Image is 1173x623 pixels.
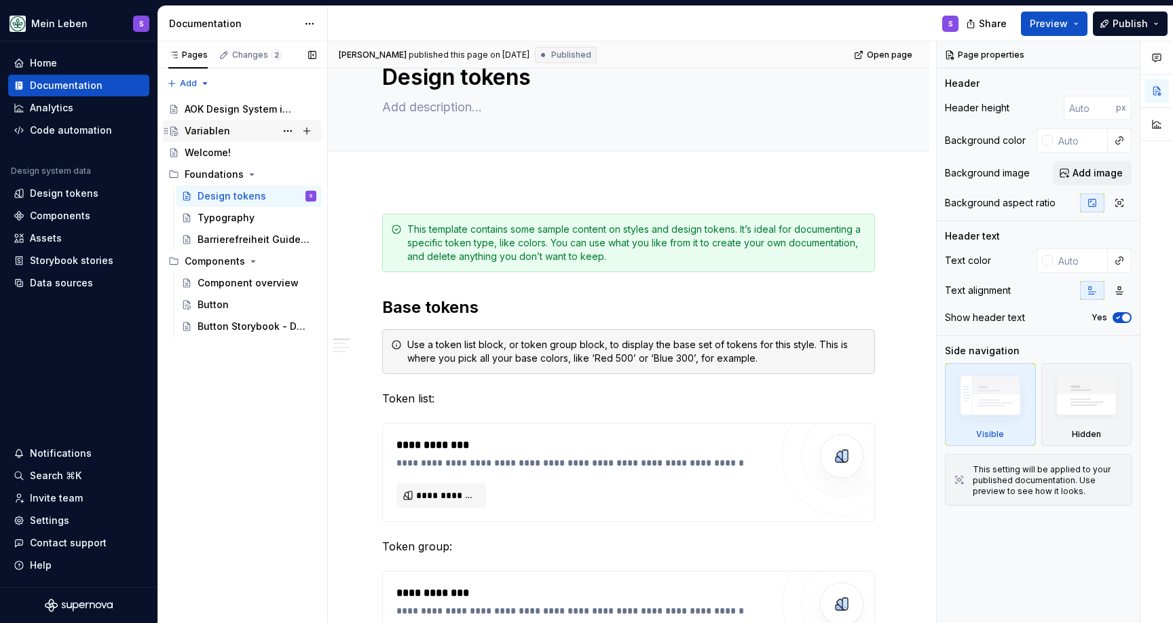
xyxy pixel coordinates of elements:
button: Contact support [8,532,149,554]
div: S [309,189,313,203]
div: Page tree [163,98,322,337]
div: Variablen [185,124,230,138]
a: Storybook stories [8,250,149,271]
div: Side navigation [945,344,1020,358]
button: Add [163,74,214,93]
div: Search ⌘K [30,469,81,483]
div: published this page on [DATE] [409,50,529,60]
div: Mein Leben [31,17,88,31]
span: Publish [1113,17,1148,31]
a: Components [8,205,149,227]
div: Notifications [30,447,92,460]
div: Header text [945,229,1000,243]
a: AOK Design System in Arbeit [163,98,322,120]
button: Add image [1053,161,1132,185]
div: Button [198,298,229,311]
div: Visible [976,429,1004,440]
a: Barrierefreiheit Guidelines [176,229,322,250]
div: Use a token list block, or token group block, to display the base set of tokens for this style. T... [407,338,866,365]
a: Assets [8,227,149,249]
a: Component overview [176,272,322,294]
a: Invite team [8,487,149,509]
span: Add image [1073,166,1123,180]
div: Show header text [945,311,1025,324]
div: Design system data [11,166,91,176]
div: S [948,18,953,29]
div: Pages [168,50,208,60]
a: Analytics [8,97,149,119]
div: Data sources [30,276,93,290]
span: Published [551,50,591,60]
div: Settings [30,514,69,527]
div: Design tokens [198,189,266,203]
button: Mein LebenS [3,9,155,38]
span: Add [180,78,197,89]
p: Token list: [382,390,875,407]
div: Analytics [30,101,73,115]
a: Button [176,294,322,316]
button: Search ⌘K [8,465,149,487]
div: Visible [945,363,1036,446]
div: This setting will be applied to your published documentation. Use preview to see how it looks. [973,464,1123,497]
div: Welcome! [185,146,231,159]
div: Changes [232,50,282,60]
div: Design tokens [30,187,98,200]
div: Header [945,77,980,90]
span: [PERSON_NAME] [339,50,407,60]
p: Token group: [382,538,875,554]
a: Open page [850,45,918,64]
div: Components [30,209,90,223]
div: Documentation [169,17,297,31]
a: Data sources [8,272,149,294]
div: S [139,18,144,29]
img: df5db9ef-aba0-4771-bf51-9763b7497661.png [10,16,26,32]
a: Home [8,52,149,74]
div: Hidden [1041,363,1132,446]
a: Button Storybook - Durchstich! [176,316,322,337]
div: Components [163,250,322,272]
p: px [1116,102,1126,113]
a: Design tokensS [176,185,322,207]
div: Foundations [163,164,322,185]
div: Invite team [30,491,83,505]
div: Hidden [1072,429,1101,440]
div: AOK Design System in Arbeit [185,102,297,116]
div: This template contains some sample content on styles and design tokens. It’s ideal for documentin... [407,223,866,263]
textarea: Design tokens [379,61,872,94]
a: Code automation [8,119,149,141]
div: Typography [198,211,255,225]
div: Code automation [30,124,112,137]
div: Storybook stories [30,254,113,267]
h2: Base tokens [382,297,875,318]
div: Barrierefreiheit Guidelines [198,233,310,246]
div: Contact support [30,536,107,550]
div: Text color [945,254,991,267]
a: Variablen [163,120,322,142]
div: Background color [945,134,1026,147]
button: Help [8,554,149,576]
div: Header height [945,101,1009,115]
a: Typography [176,207,322,229]
svg: Supernova Logo [45,599,113,612]
input: Auto [1053,128,1108,153]
a: Welcome! [163,142,322,164]
button: Notifications [8,442,149,464]
div: Help [30,559,52,572]
div: Background image [945,166,1030,180]
a: Documentation [8,75,149,96]
input: Auto [1053,248,1108,273]
div: Button Storybook - Durchstich! [198,320,310,333]
a: Design tokens [8,183,149,204]
span: 2 [271,50,282,60]
label: Yes [1092,312,1107,323]
input: Auto [1064,96,1116,120]
span: Preview [1030,17,1068,31]
div: Text alignment [945,284,1011,297]
div: Home [30,56,57,70]
button: Preview [1021,12,1087,36]
div: Component overview [198,276,299,290]
div: Components [185,254,245,268]
div: Assets [30,231,62,245]
div: Background aspect ratio [945,196,1056,210]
